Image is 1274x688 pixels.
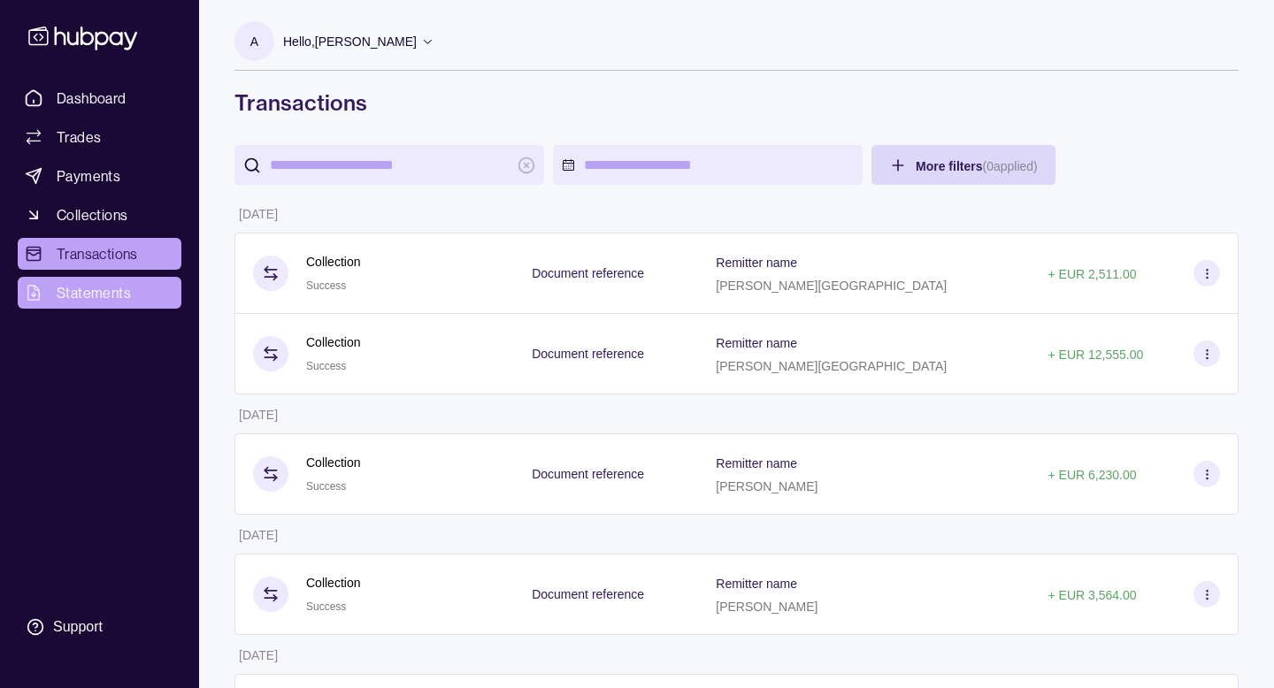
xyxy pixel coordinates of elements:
[306,480,346,493] span: Success
[532,587,644,601] p: Document reference
[18,82,181,114] a: Dashboard
[18,160,181,192] a: Payments
[1048,588,1137,602] p: + EUR 3,564.00
[18,199,181,231] a: Collections
[239,207,278,221] p: [DATE]
[57,204,127,226] span: Collections
[239,528,278,542] p: [DATE]
[532,467,644,481] p: Document reference
[532,266,644,280] p: Document reference
[306,252,360,271] p: Collection
[239,408,278,422] p: [DATE]
[306,279,346,292] span: Success
[716,256,797,270] p: Remitter name
[982,159,1037,173] p: ( 0 applied)
[18,277,181,309] a: Statements
[1048,468,1137,482] p: + EUR 6,230.00
[1048,267,1137,281] p: + EUR 2,511.00
[716,359,947,373] p: [PERSON_NAME][GEOGRAPHIC_DATA]
[716,279,947,293] p: [PERSON_NAME][GEOGRAPHIC_DATA]
[306,333,360,352] p: Collection
[306,600,346,613] span: Success
[53,617,103,637] div: Support
[270,145,509,185] input: search
[306,360,346,372] span: Success
[234,88,1239,117] h1: Transactions
[716,336,797,350] p: Remitter name
[716,577,797,591] p: Remitter name
[532,347,644,361] p: Document reference
[871,145,1055,185] button: More filters(0applied)
[57,88,127,109] span: Dashboard
[306,573,360,592] p: Collection
[716,479,817,493] p: [PERSON_NAME]
[18,121,181,153] a: Trades
[57,243,138,264] span: Transactions
[283,32,417,51] p: Hello, [PERSON_NAME]
[250,32,258,51] p: A
[1048,348,1144,362] p: + EUR 12,555.00
[57,282,131,303] span: Statements
[18,608,181,646] a: Support
[716,600,817,614] p: [PERSON_NAME]
[57,126,101,148] span: Trades
[306,453,360,472] p: Collection
[57,165,120,187] span: Payments
[916,159,1038,173] span: More filters
[18,238,181,270] a: Transactions
[716,456,797,470] p: Remitter name
[239,648,278,662] p: [DATE]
